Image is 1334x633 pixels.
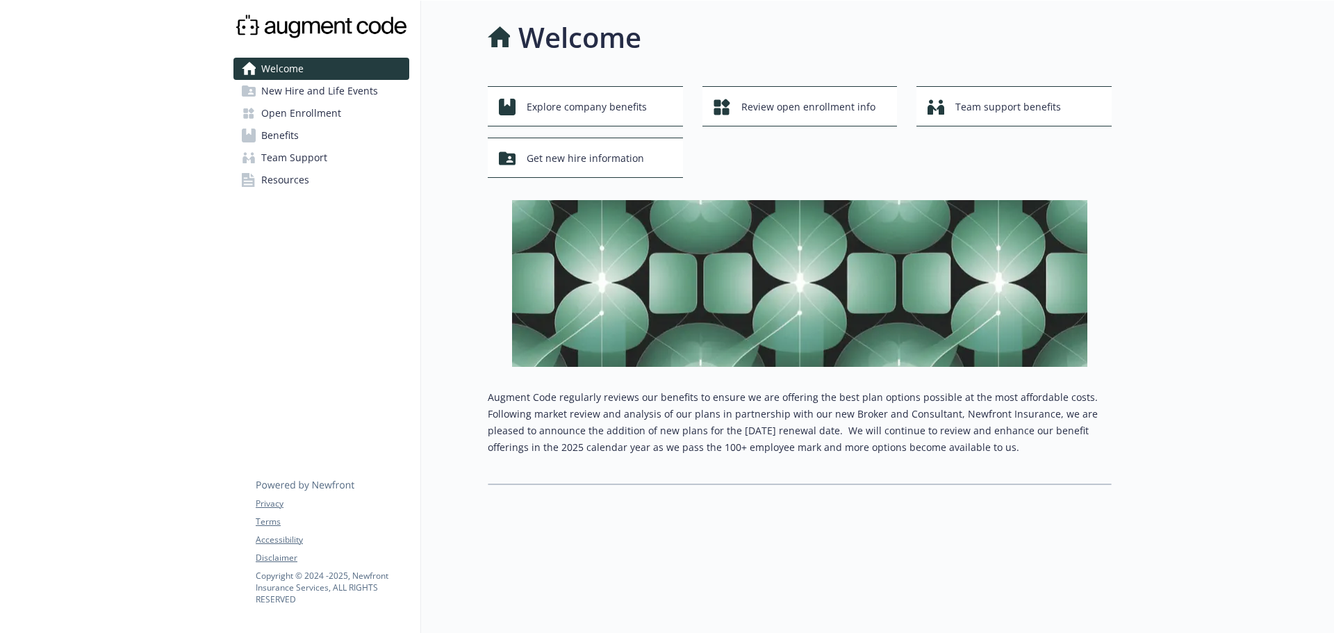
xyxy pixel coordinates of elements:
span: Welcome [261,58,304,80]
a: Open Enrollment [233,102,409,124]
a: Disclaimer [256,552,409,564]
p: Copyright © 2024 - 2025 , Newfront Insurance Services, ALL RIGHTS RESERVED [256,570,409,605]
span: Open Enrollment [261,102,341,124]
span: Team support benefits [955,94,1061,120]
a: Resources [233,169,409,191]
button: Get new hire information [488,138,683,178]
span: Get new hire information [527,145,644,172]
a: Accessibility [256,534,409,546]
span: Benefits [261,124,299,147]
a: Benefits [233,124,409,147]
button: Team support benefits [916,86,1112,126]
span: Team Support [261,147,327,169]
span: Explore company benefits [527,94,647,120]
p: Augment Code regularly reviews our benefits to ensure we are offering the best plan options possi... [488,389,1112,456]
img: overview page banner [512,200,1087,367]
a: Terms [256,516,409,528]
span: Review open enrollment info [741,94,875,120]
a: New Hire and Life Events [233,80,409,102]
span: New Hire and Life Events [261,80,378,102]
span: Resources [261,169,309,191]
button: Explore company benefits [488,86,683,126]
a: Privacy [256,498,409,510]
button: Review open enrollment info [702,86,898,126]
h1: Welcome [518,17,641,58]
a: Welcome [233,58,409,80]
a: Team Support [233,147,409,169]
